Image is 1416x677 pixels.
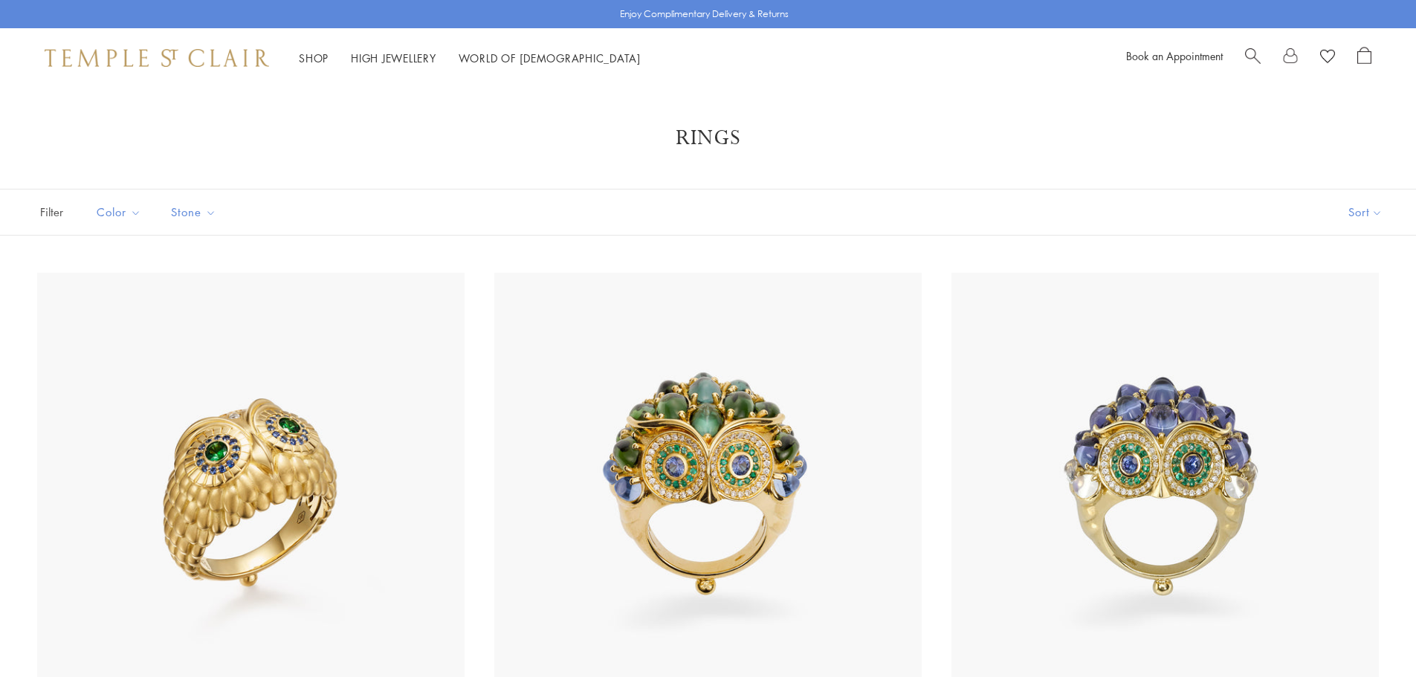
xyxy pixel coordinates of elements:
img: Temple St. Clair [45,49,269,67]
nav: Main navigation [299,49,641,68]
button: Show sort by [1315,190,1416,235]
a: ShopShop [299,51,329,65]
a: View Wishlist [1320,47,1335,69]
a: High JewelleryHigh Jewellery [351,51,436,65]
a: Search [1245,47,1261,69]
a: Book an Appointment [1126,48,1223,63]
button: Color [85,195,152,229]
span: Stone [164,203,227,221]
h1: Rings [59,125,1357,152]
a: World of [DEMOGRAPHIC_DATA]World of [DEMOGRAPHIC_DATA] [459,51,641,65]
span: Color [89,203,152,221]
a: Open Shopping Bag [1357,47,1371,69]
button: Stone [160,195,227,229]
p: Enjoy Complimentary Delivery & Returns [620,7,789,22]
